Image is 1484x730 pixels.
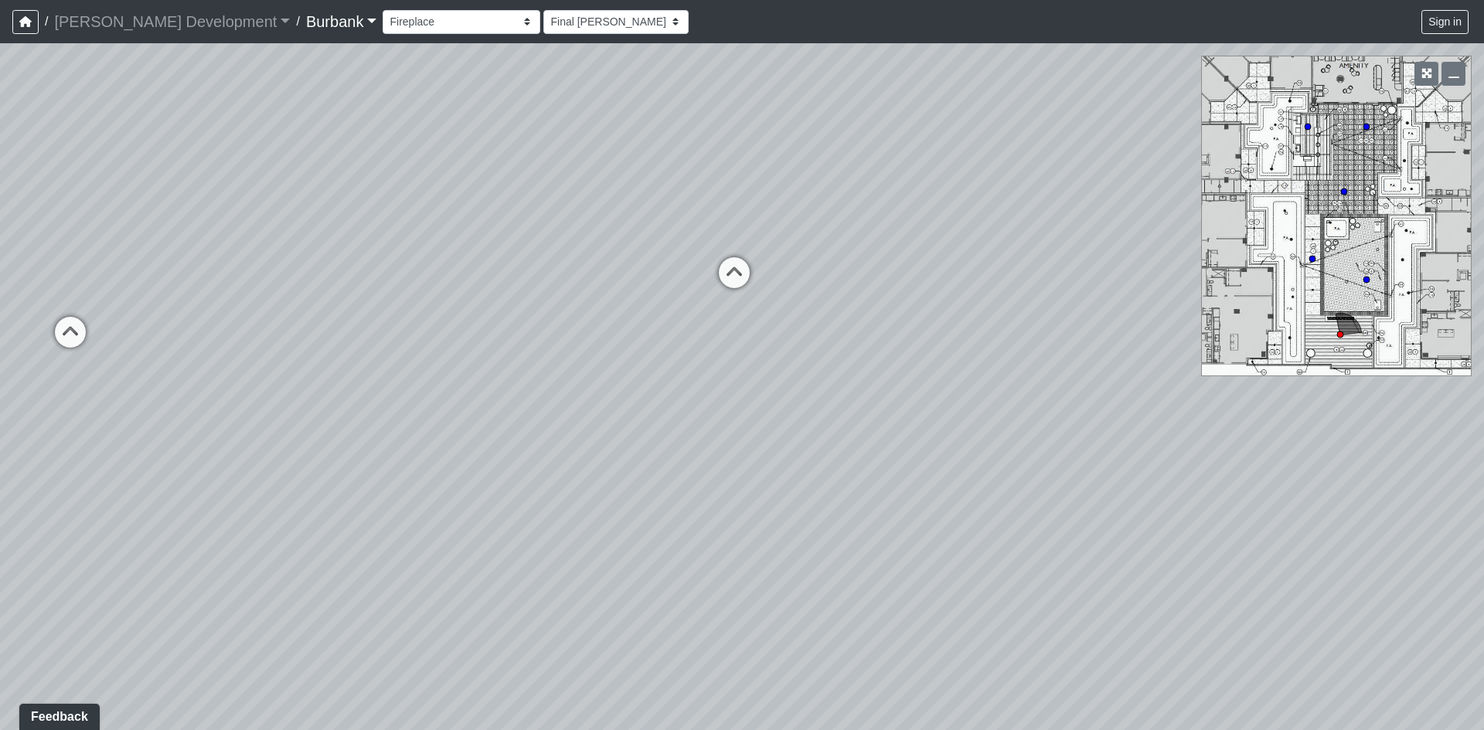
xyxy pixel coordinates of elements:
[39,6,54,37] span: /
[1421,10,1469,34] button: Sign in
[54,6,290,37] a: [PERSON_NAME] Development
[306,6,377,37] a: Burbank
[290,6,305,37] span: /
[12,699,103,730] iframe: Ybug feedback widget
